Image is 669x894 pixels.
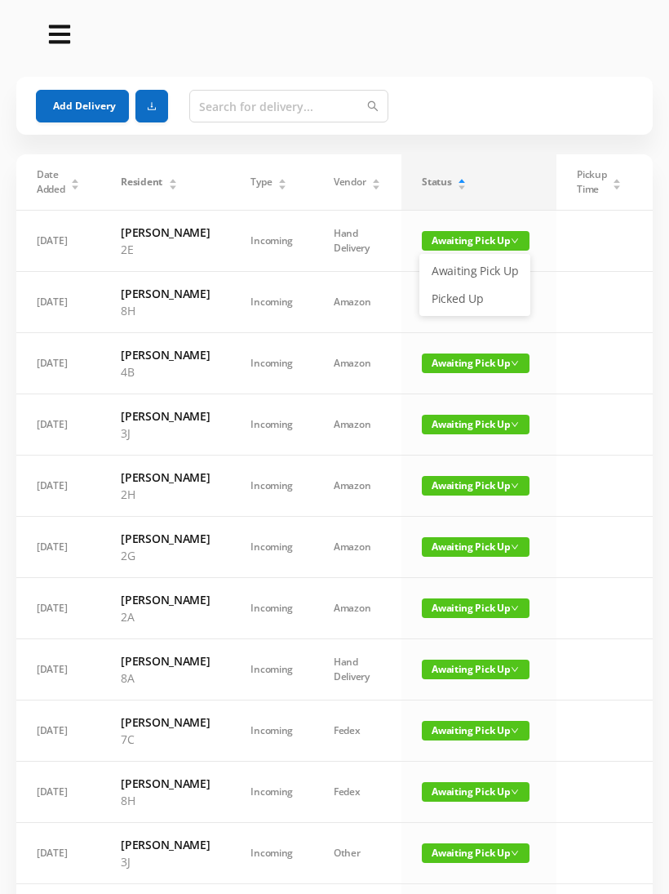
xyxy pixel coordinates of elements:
[121,775,210,792] h6: [PERSON_NAME]
[121,346,210,363] h6: [PERSON_NAME]
[16,211,100,272] td: [DATE]
[230,578,313,639] td: Incoming
[422,175,451,189] span: Status
[313,762,401,823] td: Fedex
[511,420,519,429] i: icon: down
[121,853,210,870] p: 3J
[16,394,100,456] td: [DATE]
[511,788,519,796] i: icon: down
[511,237,519,245] i: icon: down
[121,469,210,486] h6: [PERSON_NAME]
[457,176,467,186] div: Sort
[422,286,528,312] a: Picked Up
[36,90,129,122] button: Add Delivery
[422,354,529,373] span: Awaiting Pick Up
[458,176,467,181] i: icon: caret-up
[121,608,210,625] p: 2A
[422,476,529,496] span: Awaiting Pick Up
[121,652,210,669] h6: [PERSON_NAME]
[230,394,313,456] td: Incoming
[121,547,210,564] p: 2G
[511,543,519,551] i: icon: down
[511,727,519,735] i: icon: down
[313,578,401,639] td: Amazon
[422,660,529,679] span: Awaiting Pick Up
[422,598,529,618] span: Awaiting Pick Up
[121,792,210,809] p: 8H
[121,669,210,687] p: 8A
[313,517,401,578] td: Amazon
[367,100,379,112] i: icon: search
[121,363,210,380] p: 4B
[16,701,100,762] td: [DATE]
[422,231,529,251] span: Awaiting Pick Up
[278,176,287,181] i: icon: caret-up
[121,591,210,608] h6: [PERSON_NAME]
[612,176,622,186] div: Sort
[121,302,210,319] p: 8H
[230,823,313,884] td: Incoming
[121,425,210,442] p: 3J
[511,604,519,612] i: icon: down
[121,407,210,425] h6: [PERSON_NAME]
[422,258,528,284] a: Awaiting Pick Up
[16,578,100,639] td: [DATE]
[230,701,313,762] td: Incoming
[371,176,381,186] div: Sort
[16,762,100,823] td: [DATE]
[511,849,519,857] i: icon: down
[613,176,622,181] i: icon: caret-up
[422,843,529,863] span: Awaiting Pick Up
[230,211,313,272] td: Incoming
[511,482,519,490] i: icon: down
[121,241,210,258] p: 2E
[37,167,65,197] span: Date Added
[313,211,401,272] td: Hand Delivery
[313,701,401,762] td: Fedex
[168,176,178,186] div: Sort
[16,456,100,517] td: [DATE]
[121,836,210,853] h6: [PERSON_NAME]
[121,714,210,731] h6: [PERSON_NAME]
[230,456,313,517] td: Incoming
[422,721,529,741] span: Awaiting Pick Up
[613,183,622,188] i: icon: caret-down
[135,90,168,122] button: icon: download
[577,167,606,197] span: Pickup Time
[511,359,519,367] i: icon: down
[313,394,401,456] td: Amazon
[230,272,313,333] td: Incoming
[278,183,287,188] i: icon: caret-down
[422,537,529,557] span: Awaiting Pick Up
[511,665,519,674] i: icon: down
[16,517,100,578] td: [DATE]
[121,530,210,547] h6: [PERSON_NAME]
[313,823,401,884] td: Other
[230,517,313,578] td: Incoming
[70,176,80,186] div: Sort
[121,285,210,302] h6: [PERSON_NAME]
[313,333,401,394] td: Amazon
[121,175,162,189] span: Resident
[168,176,177,181] i: icon: caret-up
[230,639,313,701] td: Incoming
[250,175,272,189] span: Type
[230,333,313,394] td: Incoming
[121,224,210,241] h6: [PERSON_NAME]
[313,456,401,517] td: Amazon
[16,823,100,884] td: [DATE]
[16,272,100,333] td: [DATE]
[71,176,80,181] i: icon: caret-up
[189,90,388,122] input: Search for delivery...
[313,272,401,333] td: Amazon
[121,486,210,503] p: 2H
[422,782,529,802] span: Awaiting Pick Up
[422,415,529,434] span: Awaiting Pick Up
[16,639,100,701] td: [DATE]
[458,183,467,188] i: icon: caret-down
[372,176,381,181] i: icon: caret-up
[121,731,210,748] p: 7C
[71,183,80,188] i: icon: caret-down
[334,175,366,189] span: Vendor
[372,183,381,188] i: icon: caret-down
